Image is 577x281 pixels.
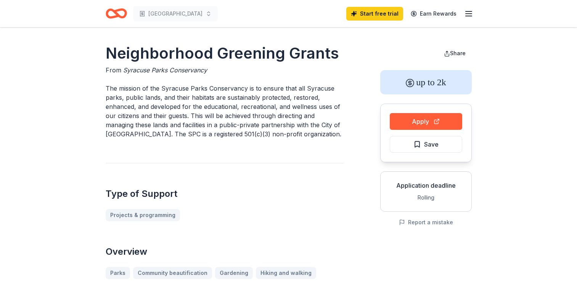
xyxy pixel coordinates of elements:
[133,6,218,21] button: [GEOGRAPHIC_DATA]
[106,246,344,258] h2: Overview
[106,188,344,200] h2: Type of Support
[148,9,203,18] span: [GEOGRAPHIC_DATA]
[346,7,403,21] a: Start free trial
[106,84,344,139] p: The mission of the Syracuse Parks Conservancy is to ensure that all Syracuse parks, public lands,...
[406,7,461,21] a: Earn Rewards
[438,46,472,61] button: Share
[387,193,465,202] div: Rolling
[424,139,439,149] span: Save
[390,113,462,130] button: Apply
[106,5,127,22] a: Home
[380,70,472,94] div: up to 2k
[450,50,466,56] span: Share
[399,218,453,227] button: Report a mistake
[106,209,180,221] a: Projects & programming
[106,43,344,64] h1: Neighborhood Greening Grants
[390,136,462,153] button: Save
[387,181,465,190] div: Application deadline
[123,66,207,74] span: Syracuse Parks Conservancy
[106,65,344,75] div: From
